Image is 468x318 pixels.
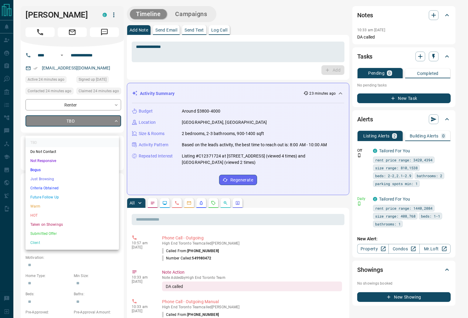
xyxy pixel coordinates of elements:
li: Future Follow Up [25,193,119,202]
li: HOT [25,211,119,220]
li: Taken on Showings [25,220,119,229]
li: Not Responsive [25,156,119,165]
li: Warm [25,202,119,211]
li: Client [25,238,119,247]
li: Criteria Obtained [25,184,119,193]
li: Do Not Contact [25,147,119,156]
li: Just Browsing [25,174,119,184]
li: Submitted Offer [25,229,119,238]
li: Bogus [25,165,119,174]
